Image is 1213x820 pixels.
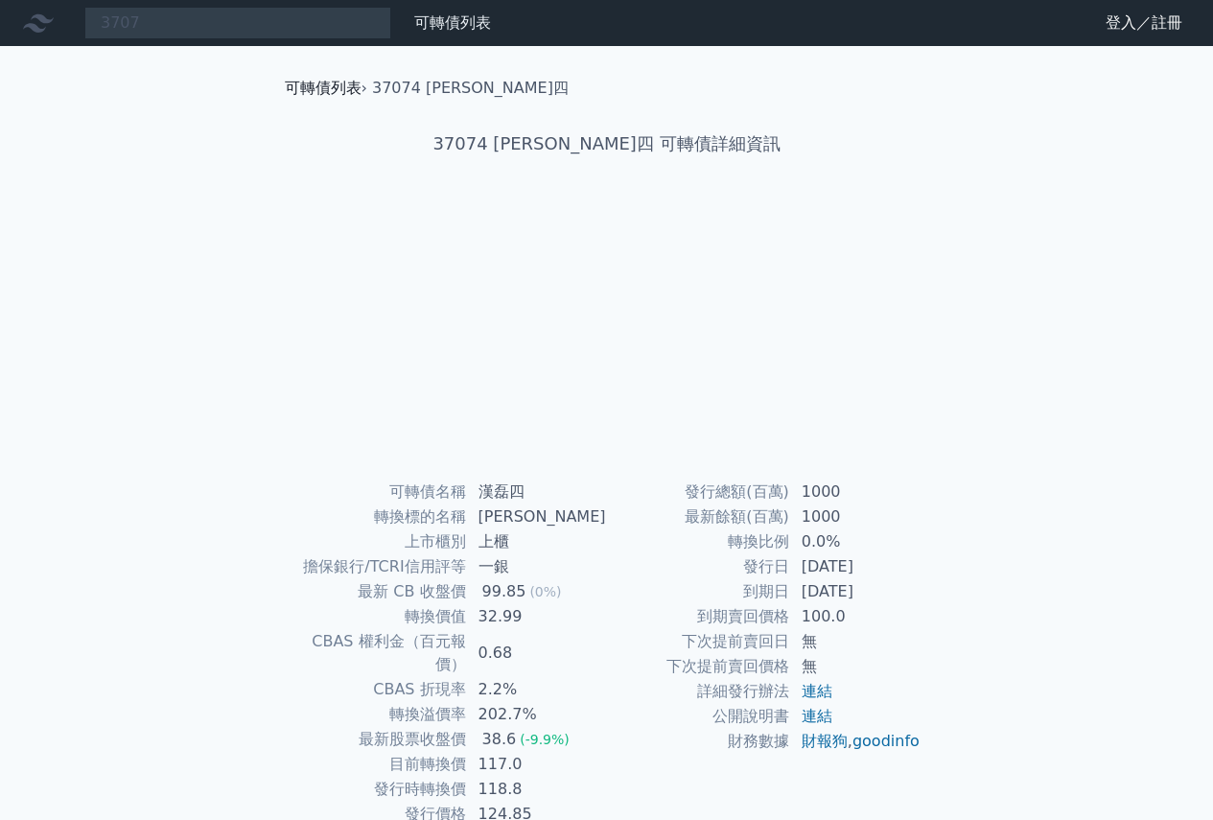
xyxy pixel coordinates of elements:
[292,579,467,604] td: 最新 CB 收盤價
[607,704,790,729] td: 公開說明書
[269,130,945,157] h1: 37074 [PERSON_NAME]四 可轉債詳細資訊
[1090,8,1198,38] a: 登入／註冊
[607,654,790,679] td: 下次提前賣回價格
[607,629,790,654] td: 下次提前賣回日
[790,554,921,579] td: [DATE]
[285,79,362,97] a: 可轉債列表
[292,702,467,727] td: 轉換溢價率
[790,629,921,654] td: 無
[790,504,921,529] td: 1000
[467,777,607,802] td: 118.8
[292,504,467,529] td: 轉換標的名稱
[607,579,790,604] td: 到期日
[607,604,790,629] td: 到期賣回價格
[790,604,921,629] td: 100.0
[292,727,467,752] td: 最新股票收盤價
[467,752,607,777] td: 117.0
[607,554,790,579] td: 發行日
[607,529,790,554] td: 轉換比例
[790,480,921,504] td: 1000
[478,580,530,603] div: 99.85
[84,7,391,39] input: 搜尋可轉債 代號／名稱
[790,654,921,679] td: 無
[529,584,561,599] span: (0%)
[790,729,921,754] td: ,
[467,529,607,554] td: 上櫃
[292,604,467,629] td: 轉換價值
[467,554,607,579] td: 一銀
[607,480,790,504] td: 發行總額(百萬)
[607,504,790,529] td: 最新餘額(百萬)
[372,77,569,100] li: 37074 [PERSON_NAME]四
[467,629,607,677] td: 0.68
[467,702,607,727] td: 202.7%
[790,579,921,604] td: [DATE]
[414,13,491,32] a: 可轉債列表
[802,707,832,725] a: 連結
[852,732,920,750] a: goodinfo
[467,480,607,504] td: 漢磊四
[292,480,467,504] td: 可轉債名稱
[292,677,467,702] td: CBAS 折現率
[607,679,790,704] td: 詳細發行辦法
[802,682,832,700] a: 連結
[292,629,467,677] td: CBAS 權利金（百元報價）
[292,529,467,554] td: 上市櫃別
[790,529,921,554] td: 0.0%
[478,728,521,751] div: 38.6
[520,732,570,747] span: (-9.9%)
[467,504,607,529] td: [PERSON_NAME]
[607,729,790,754] td: 財務數據
[292,554,467,579] td: 擔保銀行/TCRI信用評等
[467,677,607,702] td: 2.2%
[802,732,848,750] a: 財報狗
[285,77,367,100] li: ›
[292,777,467,802] td: 發行時轉換價
[467,604,607,629] td: 32.99
[292,752,467,777] td: 目前轉換價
